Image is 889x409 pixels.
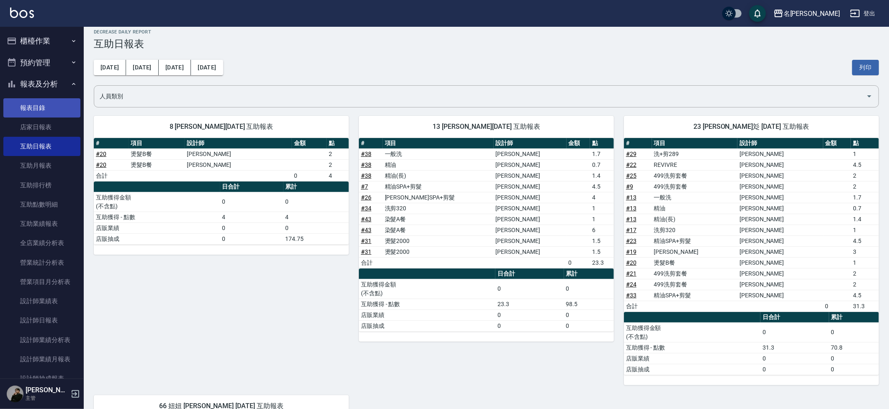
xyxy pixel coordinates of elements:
[652,268,738,279] td: 499洗剪套餐
[292,138,327,149] th: 金額
[383,203,494,214] td: 洗剪320
[652,214,738,225] td: 精油(長)
[564,309,614,320] td: 0
[626,238,636,244] a: #23
[590,203,614,214] td: 1
[3,98,80,118] a: 報表目錄
[3,156,80,175] a: 互助月報表
[3,253,80,272] a: 營業統計分析表
[760,353,829,364] td: 0
[292,170,327,181] td: 0
[737,170,823,181] td: [PERSON_NAME]
[624,138,652,149] th: #
[590,181,614,192] td: 4.5
[383,235,494,246] td: 燙髮2000
[652,235,738,246] td: 精油SPA+剪髮
[863,89,876,103] button: Open
[3,350,80,369] a: 設計師業績月報表
[327,159,349,170] td: 2
[361,227,371,233] a: #43
[590,138,614,149] th: 點
[567,257,590,268] td: 0
[494,192,567,203] td: [PERSON_NAME]
[96,161,106,168] a: #20
[283,181,349,192] th: 累計
[626,248,636,255] a: #19
[652,290,738,301] td: 精油SPA+剪髮
[3,311,80,330] a: 設計師日報表
[823,301,851,312] td: 0
[383,170,494,181] td: 精油(長)
[624,322,760,342] td: 互助獲得金額 (不含點)
[361,216,371,222] a: #43
[626,194,636,201] a: #13
[3,291,80,311] a: 設計師業績表
[129,159,185,170] td: 燙髮B餐
[851,268,879,279] td: 2
[327,170,349,181] td: 4
[626,259,636,266] a: #20
[851,148,879,159] td: 1
[383,214,494,225] td: 染髮A餐
[104,123,339,131] span: 8 [PERSON_NAME][DATE] 互助報表
[564,279,614,299] td: 0
[383,148,494,159] td: 一般洗
[626,205,636,212] a: #13
[652,192,738,203] td: 一般洗
[851,192,879,203] td: 1.7
[634,123,869,131] span: 23 [PERSON_NAME]彣 [DATE] 互助報表
[590,246,614,257] td: 1.5
[590,170,614,181] td: 1.4
[829,364,879,375] td: 0
[3,118,80,137] a: 店家日報表
[624,301,652,312] td: 合計
[3,137,80,156] a: 互助日報表
[361,161,371,168] a: #38
[851,290,879,301] td: 4.5
[851,138,879,149] th: 點
[624,364,760,375] td: 店販抽成
[829,353,879,364] td: 0
[737,203,823,214] td: [PERSON_NAME]
[737,257,823,268] td: [PERSON_NAME]
[361,183,368,190] a: #7
[3,176,80,195] a: 互助排行榜
[626,151,636,157] a: #29
[494,203,567,214] td: [PERSON_NAME]
[652,148,738,159] td: 洗+剪289
[283,222,349,233] td: 0
[495,279,564,299] td: 0
[737,181,823,192] td: [PERSON_NAME]
[624,138,879,312] table: a dense table
[383,225,494,235] td: 染髮A餐
[129,148,185,159] td: 燙髮B餐
[851,301,879,312] td: 31.3
[564,268,614,279] th: 累計
[283,233,349,244] td: 174.75
[220,192,283,212] td: 0
[359,309,495,320] td: 店販業績
[760,312,829,323] th: 日合計
[760,322,829,342] td: 0
[494,138,567,149] th: 設計師
[626,281,636,288] a: #24
[652,279,738,290] td: 499洗剪套餐
[283,192,349,212] td: 0
[494,159,567,170] td: [PERSON_NAME]
[10,8,34,18] img: Logo
[3,330,80,350] a: 設計師業績分析表
[94,222,220,233] td: 店販業績
[361,151,371,157] a: #38
[760,364,829,375] td: 0
[3,369,80,388] a: 設計師抽成報表
[590,192,614,203] td: 4
[852,60,879,75] button: 列印
[129,138,185,149] th: 項目
[626,227,636,233] a: #17
[220,181,283,192] th: 日合計
[494,214,567,225] td: [PERSON_NAME]
[567,138,590,149] th: 金額
[829,312,879,323] th: 累計
[590,225,614,235] td: 6
[652,257,738,268] td: 燙髮B餐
